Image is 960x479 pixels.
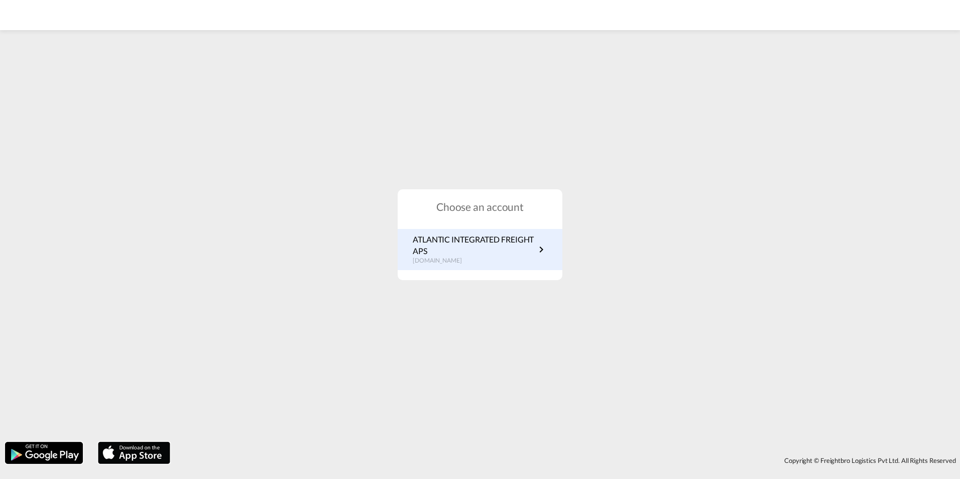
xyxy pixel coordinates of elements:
img: google.png [4,441,84,465]
h1: Choose an account [398,199,562,214]
p: ATLANTIC INTEGRATED FREIGHT APS [413,234,535,257]
a: ATLANTIC INTEGRATED FREIGHT APS[DOMAIN_NAME] [413,234,547,265]
img: apple.png [97,441,171,465]
md-icon: icon-chevron-right [535,244,547,256]
div: Copyright © Freightbro Logistics Pvt Ltd. All Rights Reserved [175,452,960,469]
p: [DOMAIN_NAME] [413,257,535,265]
